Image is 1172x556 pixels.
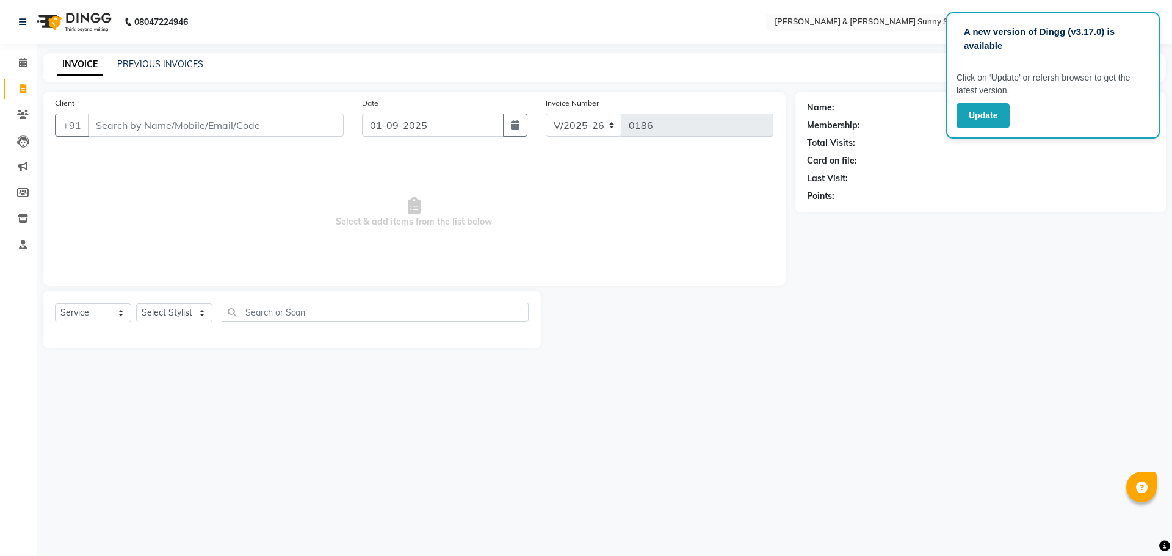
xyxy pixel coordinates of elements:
[55,98,74,109] label: Client
[55,151,773,273] span: Select & add items from the list below
[807,190,834,203] div: Points:
[55,114,89,137] button: +91
[222,303,529,322] input: Search or Scan
[117,59,203,70] a: PREVIOUS INVOICES
[546,98,599,109] label: Invoice Number
[807,137,855,150] div: Total Visits:
[964,25,1142,52] p: A new version of Dingg (v3.17.0) is available
[134,5,188,39] b: 08047224946
[88,114,344,137] input: Search by Name/Mobile/Email/Code
[957,71,1149,97] p: Click on ‘Update’ or refersh browser to get the latest version.
[807,101,834,114] div: Name:
[57,54,103,76] a: INVOICE
[807,154,857,167] div: Card on file:
[807,119,860,132] div: Membership:
[957,103,1010,128] button: Update
[1121,507,1160,544] iframe: chat widget
[31,5,115,39] img: logo
[362,98,378,109] label: Date
[807,172,848,185] div: Last Visit:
